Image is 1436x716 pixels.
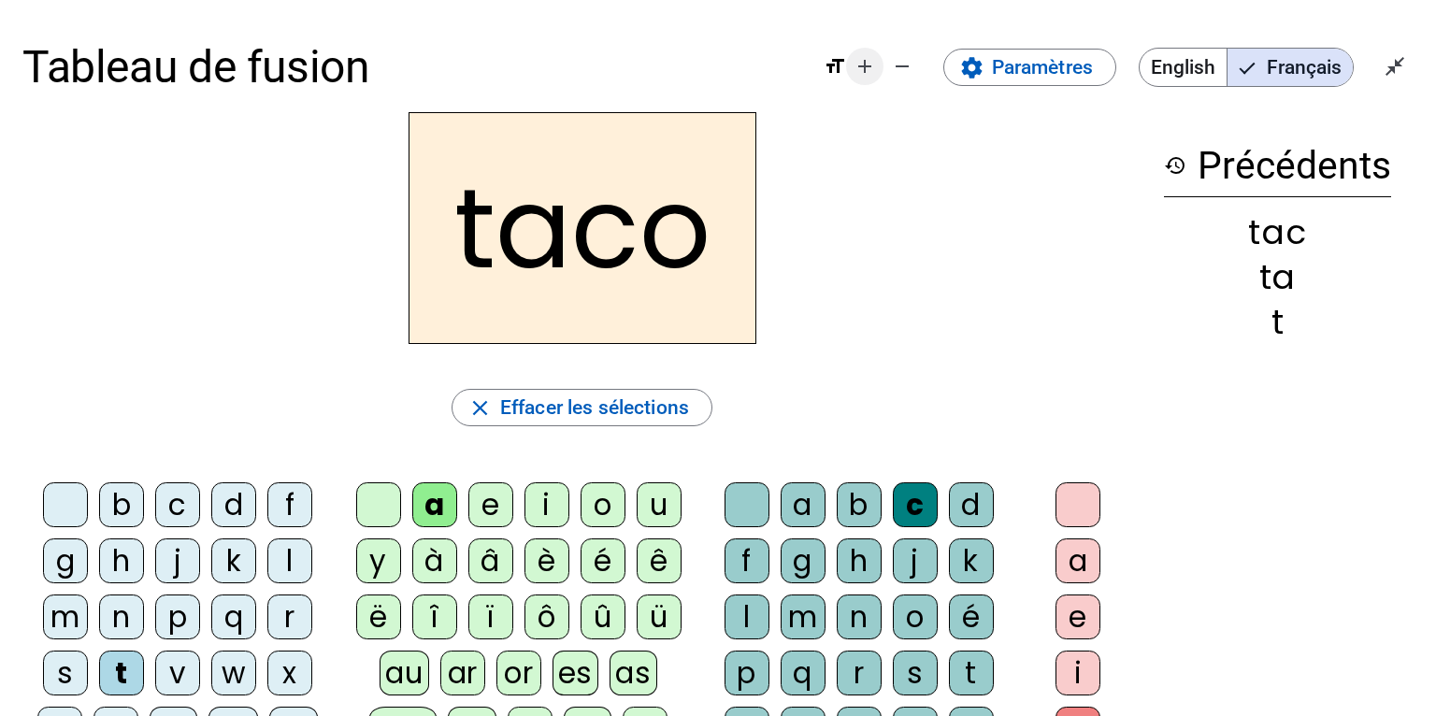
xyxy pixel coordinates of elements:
div: tac [1164,216,1391,250]
div: t [949,651,994,695]
button: Effacer les sélections [452,389,712,426]
div: ta [1164,261,1391,294]
div: î [412,594,457,639]
div: b [99,482,144,527]
span: Français [1228,49,1353,86]
div: as [610,651,657,695]
mat-icon: close [467,395,493,421]
div: i [1055,651,1100,695]
div: e [1055,594,1100,639]
mat-icon: history [1164,154,1186,177]
div: û [581,594,625,639]
span: Effacer les sélections [500,391,689,424]
div: p [155,594,200,639]
button: Augmenter la taille de la police [846,48,883,85]
div: a [781,482,826,527]
div: p [725,651,769,695]
div: or [496,651,541,695]
div: l [725,594,769,639]
div: r [837,651,882,695]
button: Diminuer la taille de la police [883,48,921,85]
div: v [155,651,200,695]
span: Paramètres [992,50,1093,84]
div: é [949,594,994,639]
div: u [637,482,682,527]
div: k [949,538,994,583]
div: a [412,482,457,527]
div: c [155,482,200,527]
div: é [581,538,625,583]
div: y [356,538,401,583]
button: Quitter le plein écran [1376,48,1414,85]
div: ï [468,594,513,639]
div: t [1164,306,1391,339]
div: e [468,482,513,527]
div: g [781,538,826,583]
div: r [267,594,312,639]
h3: Précédents [1164,135,1391,197]
div: ü [637,594,682,639]
div: t [99,651,144,695]
h2: taco [409,112,756,344]
div: f [267,482,312,527]
div: au [380,651,429,695]
mat-icon: close_fullscreen [1384,55,1406,78]
div: x [267,651,312,695]
mat-button-toggle-group: Language selection [1139,48,1354,87]
div: m [43,594,88,639]
div: h [99,538,144,583]
mat-icon: add [854,55,876,78]
span: English [1140,49,1227,86]
div: d [949,482,994,527]
div: ar [440,651,485,695]
div: o [581,482,625,527]
div: m [781,594,826,639]
div: ô [524,594,569,639]
div: à [412,538,457,583]
div: è [524,538,569,583]
div: w [211,651,256,695]
div: j [155,538,200,583]
div: o [893,594,938,639]
div: k [211,538,256,583]
div: es [553,651,599,695]
div: i [524,482,569,527]
div: f [725,538,769,583]
div: h [837,538,882,583]
div: â [468,538,513,583]
div: l [267,538,312,583]
div: ë [356,594,401,639]
h1: Tableau de fusion [22,22,801,112]
div: n [99,594,144,639]
div: d [211,482,256,527]
mat-icon: format_size [824,55,846,78]
div: j [893,538,938,583]
mat-icon: settings [959,55,984,80]
div: g [43,538,88,583]
button: Paramètres [943,49,1116,86]
div: ê [637,538,682,583]
div: s [893,651,938,695]
div: a [1055,538,1100,583]
div: s [43,651,88,695]
div: q [781,651,826,695]
div: n [837,594,882,639]
div: c [893,482,938,527]
div: b [837,482,882,527]
div: q [211,594,256,639]
mat-icon: remove [891,55,913,78]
